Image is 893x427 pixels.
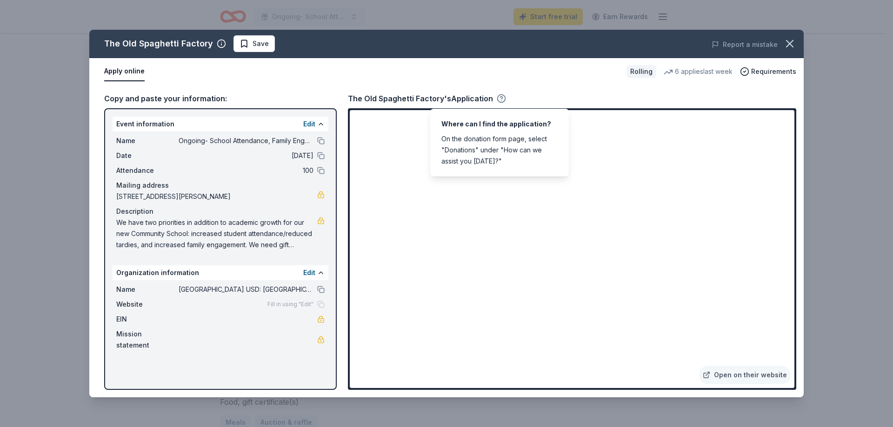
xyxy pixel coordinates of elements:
[116,180,325,191] div: Mailing address
[303,118,315,130] button: Edit
[116,284,179,295] span: Name
[253,38,269,49] span: Save
[116,150,179,161] span: Date
[233,35,275,52] button: Save
[664,66,733,77] div: 6 applies last week
[104,62,145,81] button: Apply online
[116,165,179,176] span: Attendance
[104,36,213,51] div: The Old Spaghetti Factory
[116,299,179,310] span: Website
[348,92,506,105] div: The Old Spaghetti Factory's Application
[626,65,656,78] div: Rolling
[712,39,778,50] button: Report a mistake
[113,265,328,280] div: Organization information
[699,366,791,384] a: Open on their website
[740,66,796,77] button: Requirements
[116,217,317,250] span: We have two priorities in addition to academic growth for our new Community School: increased stu...
[116,314,179,325] span: EIN
[116,191,317,202] span: [STREET_ADDRESS][PERSON_NAME]
[116,328,179,351] span: Mission statement
[179,150,313,161] span: [DATE]
[441,118,558,130] div: Where can I find the application?
[179,284,313,295] span: [GEOGRAPHIC_DATA] USD: [GEOGRAPHIC_DATA]
[104,92,337,105] div: Copy and paste your information:
[267,301,313,308] span: Fill in using "Edit"
[116,135,179,146] span: Name
[751,66,796,77] span: Requirements
[179,165,313,176] span: 100
[113,117,328,131] div: Event information
[430,109,569,177] div: On the donation form page, select "Donations" under "How can we assist you [DATE]?"
[179,135,313,146] span: Ongoing- School Attendance, Family Engagement, & Academic Incentives
[303,267,315,278] button: Edit
[116,206,325,217] div: Description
